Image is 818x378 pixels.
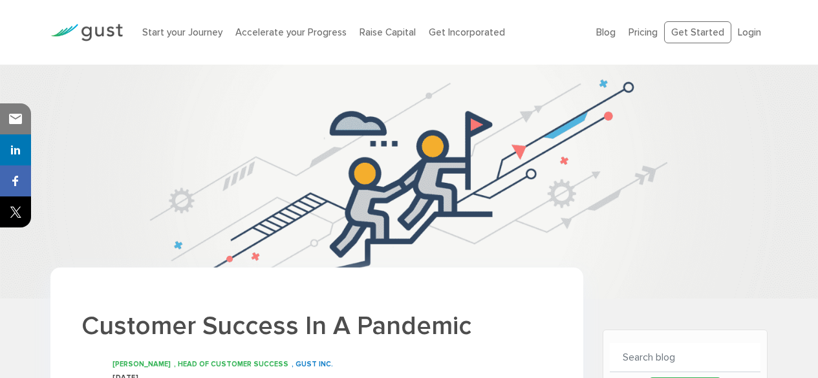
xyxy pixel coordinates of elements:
[50,24,123,41] img: Gust Logo
[738,26,761,38] a: Login
[429,26,505,38] a: Get Incorporated
[235,26,347,38] a: Accelerate your Progress
[610,343,760,372] input: Search blog
[596,26,616,38] a: Blog
[174,360,288,368] span: , HEAD OF CUSTOMER SUCCESS
[360,26,416,38] a: Raise Capital
[664,21,731,44] a: Get Started
[629,26,658,38] a: Pricing
[81,309,552,343] h1: Customer Success In A Pandemic
[142,26,222,38] a: Start your Journey
[113,360,171,368] span: [PERSON_NAME]
[292,360,333,368] span: , GUST INC.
